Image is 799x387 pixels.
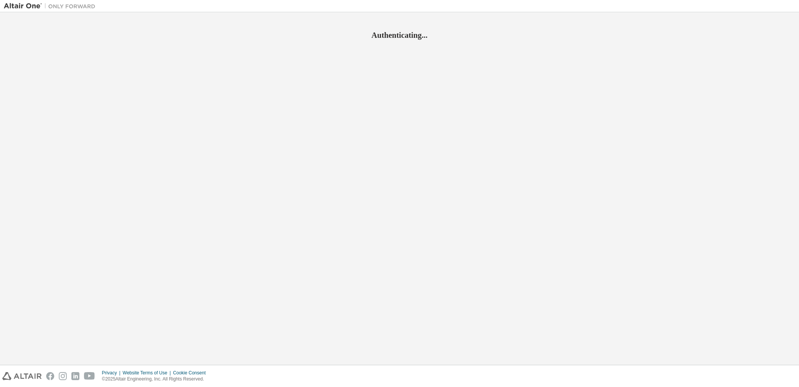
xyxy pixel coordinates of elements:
img: instagram.svg [59,372,67,380]
p: © 2025 Altair Engineering, Inc. All Rights Reserved. [102,376,210,382]
div: Privacy [102,370,123,376]
img: linkedin.svg [71,372,79,380]
div: Website Terms of Use [123,370,173,376]
img: altair_logo.svg [2,372,42,380]
div: Cookie Consent [173,370,210,376]
img: Altair One [4,2,99,10]
h2: Authenticating... [4,30,795,40]
img: facebook.svg [46,372,54,380]
img: youtube.svg [84,372,95,380]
